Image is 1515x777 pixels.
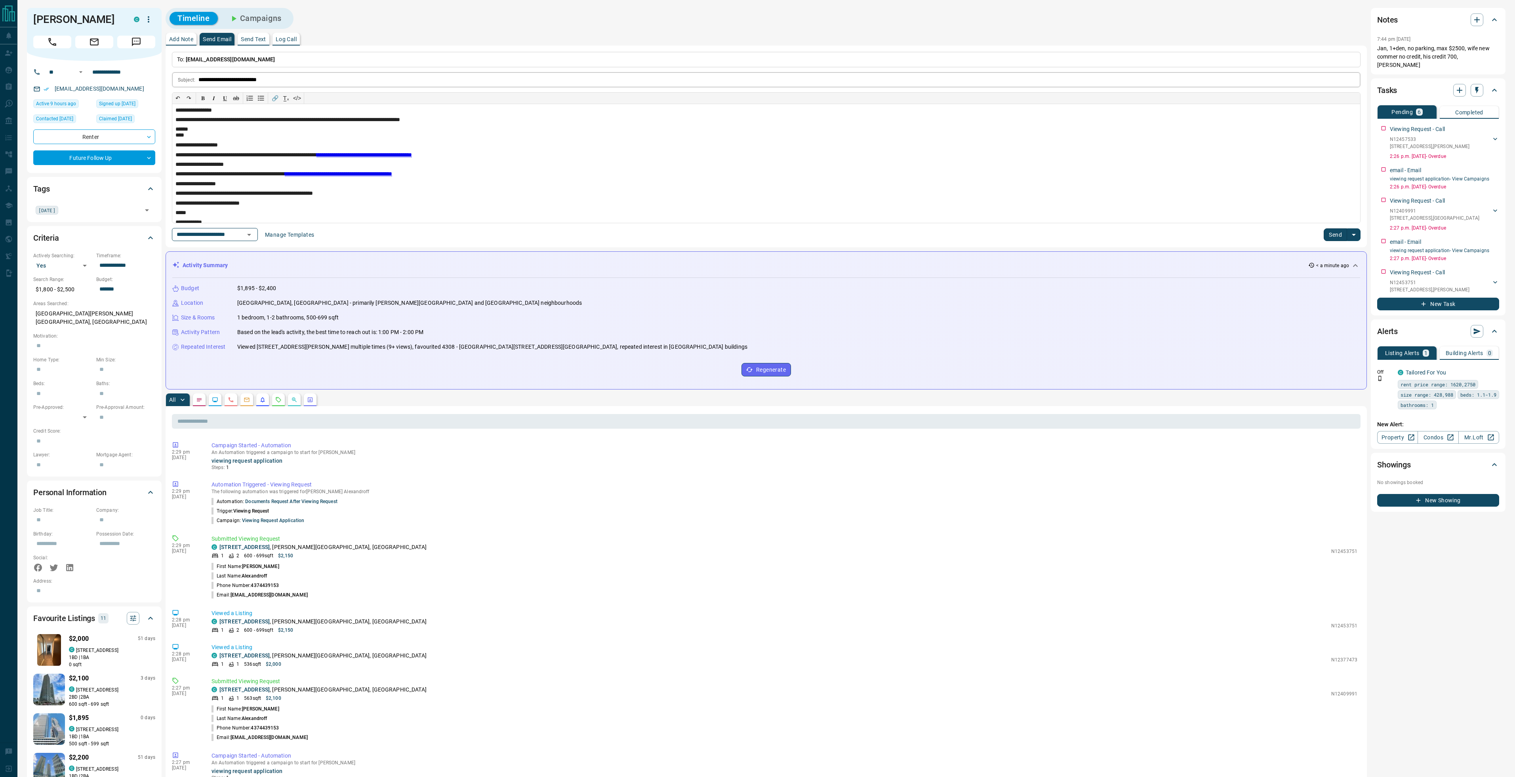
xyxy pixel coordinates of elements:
p: 7:44 pm [DATE] [1377,36,1411,42]
a: Favourited listing$1,8950 dayscondos.ca[STREET_ADDRESS]1BD |1BA500 sqft - 599 sqft [33,712,155,747]
svg: Requests [275,397,282,403]
p: 2:29 pm [172,449,200,455]
p: $2,150 [278,552,293,559]
p: 1 BD | 1 BA [69,733,155,740]
p: Automation: [212,498,337,505]
p: Areas Searched: [33,300,155,307]
p: All [169,397,175,403]
p: Viewed a Listing [212,609,1357,617]
p: 2:29 pm [172,543,200,548]
p: Baths: [96,380,155,387]
p: Last Name: [212,572,267,579]
p: 2:28 pm [172,651,200,657]
p: N12409991 [1390,207,1479,215]
div: Notes [1377,10,1499,29]
p: Budget: [96,276,155,283]
p: 2:27 p.m. [DATE] - Overdue [1390,255,1499,262]
p: 536 sqft [244,661,261,668]
svg: Agent Actions [307,397,313,403]
p: $2,000 [69,634,89,644]
svg: Listing Alerts [259,397,266,403]
p: 1 [236,661,239,668]
p: [GEOGRAPHIC_DATA], [GEOGRAPHIC_DATA] - primarily [PERSON_NAME][GEOGRAPHIC_DATA] and [GEOGRAPHIC_D... [237,299,582,307]
span: Call [33,36,71,48]
p: N12453751 [1331,548,1357,555]
p: Submitted Viewing Request [212,677,1357,686]
p: Min Size: [96,356,155,363]
span: 𝐔 [223,95,227,101]
p: < a minute ago [1316,262,1349,269]
p: The following automation was triggered for [PERSON_NAME] Alexandroff [212,489,1357,494]
p: Viewing Request - Call [1390,268,1445,277]
a: Condos [1418,431,1458,444]
p: email - Email [1390,238,1421,246]
a: viewing request application [242,518,304,523]
p: New Alert: [1377,420,1499,429]
p: N12453751 [1331,622,1357,629]
div: condos.ca [212,544,217,550]
p: $2,000 [266,661,281,668]
p: [DATE] [172,623,200,628]
p: Lawyer: [33,451,92,458]
p: $1,800 - $2,500 [33,283,92,296]
p: Address: [33,578,155,585]
p: 6 [1418,109,1421,115]
p: 2 [236,552,239,559]
p: Repeated Interest [181,343,225,351]
button: ↶ [172,93,183,104]
div: Alerts [1377,322,1499,341]
p: Credit Score: [33,427,155,435]
span: Email [75,36,113,48]
p: [STREET_ADDRESS] , [GEOGRAPHIC_DATA] [1390,215,1479,222]
h2: Showings [1377,458,1411,471]
p: Email: [212,734,308,741]
h2: Alerts [1377,325,1398,338]
p: Activity Pattern [181,328,220,336]
div: Criteria [33,228,155,247]
p: 600 - 699 sqft [244,552,273,559]
p: 3 days [141,675,155,682]
div: Tags [33,179,155,198]
button: New Task [1377,298,1499,310]
p: [DATE] [172,494,200,500]
p: Actively Searching: [33,252,92,259]
div: Personal Information [33,483,155,502]
a: viewing request application [212,458,283,464]
div: condos.ca [69,647,74,652]
span: rent price range: 1620,2750 [1401,380,1475,388]
p: Budget [181,284,199,293]
span: size range: 428,988 [1401,391,1453,399]
p: 2:26 p.m. [DATE] - Overdue [1390,183,1499,190]
a: [EMAIL_ADDRESS][DOMAIN_NAME] [55,85,144,92]
h2: Tags [33,182,50,195]
p: 1 [221,695,224,702]
p: $2,150 [278,627,293,634]
svg: Opportunities [291,397,297,403]
p: 51 days [138,635,155,642]
button: Regenerate [741,363,791,376]
p: N12409991 [1331,690,1357,697]
button: Campaigns [221,12,290,25]
p: 11 [101,614,106,623]
button: 𝑰 [208,93,219,104]
a: Mr.Loft [1458,431,1499,444]
span: 4374439153 [251,725,279,731]
div: condos.ca [69,766,74,771]
p: N12377473 [1331,656,1357,663]
div: N12409991[STREET_ADDRESS],[GEOGRAPHIC_DATA] [1390,206,1499,223]
p: 2:26 p.m. [DATE] - Overdue [1390,153,1499,160]
h2: Personal Information [33,486,107,499]
svg: Lead Browsing Activity [212,397,218,403]
div: N12453751[STREET_ADDRESS],[PERSON_NAME] [1390,277,1499,295]
button: ab [231,93,242,104]
button: New Showing [1377,494,1499,507]
p: Viewed [STREET_ADDRESS][PERSON_NAME] multiple times (9+ views), favourited 4308 - [GEOGRAPHIC_DAT... [237,343,747,351]
p: 2:28 pm [172,617,200,623]
p: $2,200 [69,753,89,762]
a: viewing request application [212,768,283,774]
p: 51 days [138,754,155,761]
p: An Automation triggered a campaign to start for [PERSON_NAME] [212,450,1357,455]
p: Jan, 1+den, no parking, max $2500, wife new commer no credit, his credit 700, [PERSON_NAME] [1377,44,1499,69]
h1: [PERSON_NAME] [33,13,122,26]
p: To: [172,52,1361,67]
